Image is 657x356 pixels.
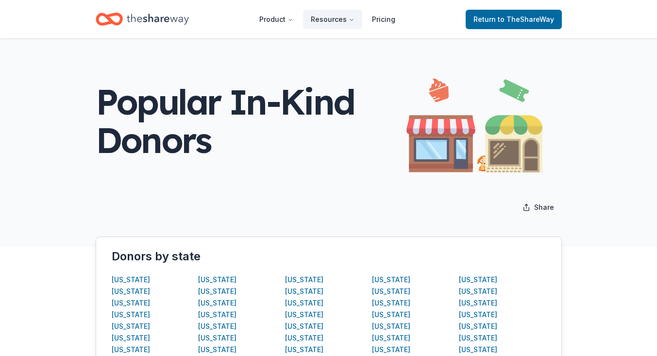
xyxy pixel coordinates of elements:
[372,309,410,321] button: [US_STATE]
[372,321,410,332] button: [US_STATE]
[285,321,323,332] button: [US_STATE]
[466,10,562,29] a: Returnto TheShareWay
[252,10,301,29] button: Product
[372,297,410,309] button: [US_STATE]
[372,286,410,297] button: [US_STATE]
[198,297,236,309] button: [US_STATE]
[285,332,323,344] button: [US_STATE]
[112,332,150,344] button: [US_STATE]
[252,8,403,31] nav: Main
[285,297,323,309] button: [US_STATE]
[459,286,497,297] button: [US_STATE]
[112,286,150,297] button: [US_STATE]
[534,202,554,213] span: Share
[372,344,410,356] button: [US_STATE]
[198,309,236,321] button: [US_STATE]
[459,332,497,344] button: [US_STATE]
[96,83,406,159] div: Popular In-Kind Donors
[406,69,542,172] img: Illustration for popular page
[112,297,150,309] button: [US_STATE]
[372,332,410,344] button: [US_STATE]
[198,344,236,356] button: [US_STATE]
[112,249,546,264] div: Donors by state
[498,15,554,23] span: to TheShareWay
[459,344,497,356] button: [US_STATE]
[198,321,236,332] button: [US_STATE]
[198,274,236,286] button: [US_STATE]
[285,344,323,356] button: [US_STATE]
[112,321,150,332] button: [US_STATE]
[364,10,403,29] a: Pricing
[198,332,236,344] button: [US_STATE]
[112,274,150,286] button: [US_STATE]
[96,8,189,31] a: Home
[459,297,497,309] button: [US_STATE]
[285,274,323,286] button: [US_STATE]
[112,344,150,356] button: [US_STATE]
[473,14,554,25] span: Return
[459,274,497,286] button: [US_STATE]
[515,198,562,217] button: Share
[303,10,362,29] button: Resources
[285,309,323,321] button: [US_STATE]
[372,274,410,286] button: [US_STATE]
[198,286,236,297] button: [US_STATE]
[112,309,150,321] button: [US_STATE]
[459,309,497,321] button: [US_STATE]
[285,286,323,297] button: [US_STATE]
[459,321,497,332] button: [US_STATE]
